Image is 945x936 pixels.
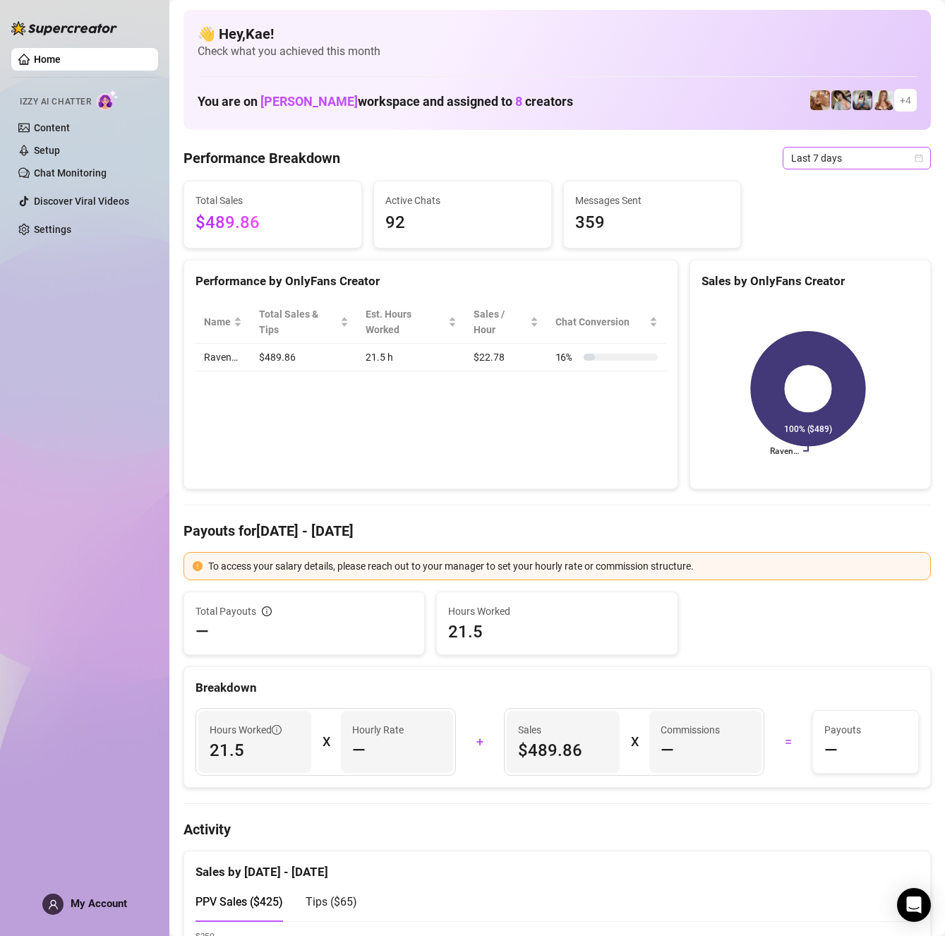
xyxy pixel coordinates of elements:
img: ANDREA [853,90,872,110]
span: Sales / Hour [474,306,527,337]
h4: Activity [183,820,931,839]
div: Open Intercom Messenger [897,888,931,922]
th: Name [195,301,251,344]
span: 21.5 [210,739,300,762]
img: Raven [831,90,851,110]
a: Content [34,122,70,133]
span: Total Sales & Tips [259,306,337,337]
span: $489.86 [518,739,608,762]
a: Setup [34,145,60,156]
span: Active Chats [385,193,540,208]
span: Total Payouts [195,604,256,619]
th: Sales / Hour [465,301,547,344]
text: Raven… [770,447,799,457]
span: calendar [915,154,923,162]
div: X [323,731,330,753]
span: 359 [575,210,730,236]
span: 16 % [555,349,578,365]
h4: 👋 Hey, Kae ! [198,24,917,44]
div: Sales by [DATE] - [DATE] [195,851,919,882]
span: 8 [515,94,522,109]
span: $489.86 [195,210,350,236]
span: Last 7 days [791,148,922,169]
span: exclamation-circle [193,561,203,571]
td: $22.78 [465,344,547,371]
div: + [464,731,495,753]
span: — [824,739,838,762]
article: Commissions [661,722,720,738]
span: Chat Conversion [555,314,646,330]
span: 92 [385,210,540,236]
img: Roux️‍ [810,90,830,110]
span: — [661,739,674,762]
div: X [631,731,638,753]
img: logo-BBDzfeDw.svg [11,21,117,35]
a: Home [34,54,61,65]
td: 21.5 h [357,344,465,371]
td: $489.86 [251,344,357,371]
span: Name [204,314,231,330]
span: Tips ( $65 ) [306,895,357,908]
article: Hourly Rate [352,722,404,738]
span: + 4 [900,92,911,108]
a: Settings [34,224,71,235]
span: 21.5 [448,620,666,643]
span: Hours Worked [448,604,666,619]
h4: Payouts for [DATE] - [DATE] [183,521,931,541]
th: Chat Conversion [547,301,666,344]
span: Hours Worked [210,722,282,738]
div: Sales by OnlyFans Creator [702,272,919,291]
span: Total Sales [195,193,350,208]
a: Chat Monitoring [34,167,107,179]
div: To access your salary details, please reach out to your manager to set your hourly rate or commis... [208,558,922,574]
div: = [773,731,804,753]
span: PPV Sales ( $425 ) [195,895,283,908]
div: Breakdown [195,678,919,697]
span: info-circle [272,725,282,735]
td: Raven… [195,344,251,371]
span: user [48,899,59,910]
span: Payouts [824,722,907,738]
th: Total Sales & Tips [251,301,357,344]
h1: You are on workspace and assigned to creators [198,94,573,109]
a: Discover Viral Videos [34,196,129,207]
span: Messages Sent [575,193,730,208]
span: Sales [518,722,608,738]
span: Check what you achieved this month [198,44,917,59]
span: My Account [71,897,127,910]
div: Est. Hours Worked [366,306,445,337]
div: Performance by OnlyFans Creator [195,272,666,291]
span: [PERSON_NAME] [260,94,358,109]
h4: Performance Breakdown [183,148,340,168]
img: Roux [874,90,893,110]
span: — [352,739,366,762]
img: AI Chatter [97,90,119,110]
span: info-circle [262,606,272,616]
span: Izzy AI Chatter [20,95,91,109]
span: — [195,620,209,643]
